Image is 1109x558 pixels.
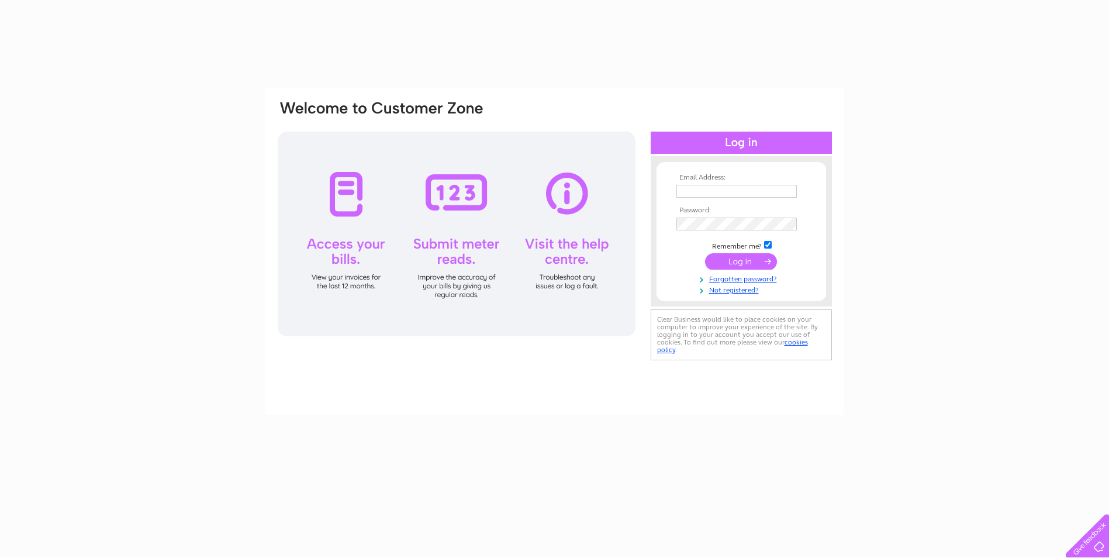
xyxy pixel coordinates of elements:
[673,174,809,182] th: Email Address:
[676,284,809,295] a: Not registered?
[676,273,809,284] a: Forgotten password?
[673,239,809,251] td: Remember me?
[705,253,777,270] input: Submit
[673,206,809,215] th: Password:
[657,338,808,354] a: cookies policy
[651,309,832,360] div: Clear Business would like to place cookies on your computer to improve your experience of the sit...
